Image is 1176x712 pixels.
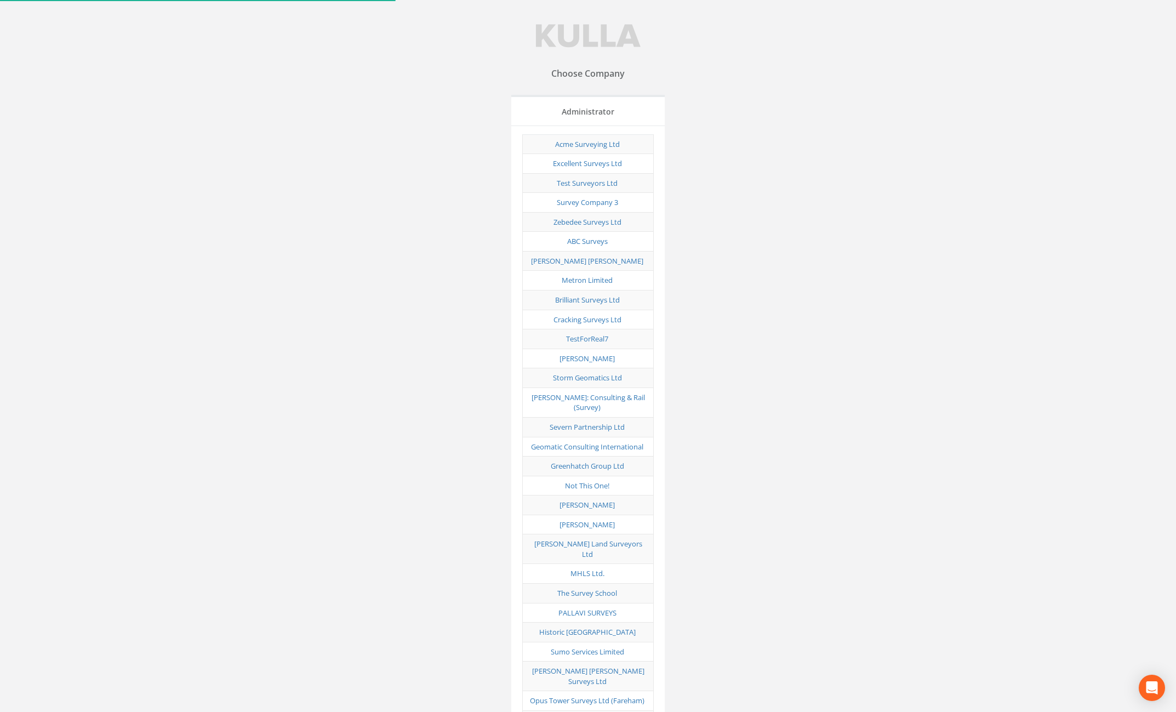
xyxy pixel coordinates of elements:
a: [PERSON_NAME] [PERSON_NAME] Surveys Ltd [532,666,644,686]
a: Storm Geomatics Ltd [553,373,622,383]
a: Opus Tower Surveys Ltd (Fareham) [530,696,644,705]
a: Acme Surveying Ltd [555,139,620,149]
a: Severn Partnership Ltd [550,422,625,432]
a: Greenhatch Group Ltd [551,461,624,471]
a: Test Surveyors Ltd [557,178,618,188]
a: TestForReal7 [566,334,608,344]
a: Survey Company 3 [557,197,618,207]
a: Brilliant Surveys Ltd [555,295,620,305]
a: ABC Surveys [567,236,608,246]
a: Cracking Surveys Ltd [553,315,621,324]
a: [PERSON_NAME] [560,500,615,510]
a: [PERSON_NAME]: Consulting & Rail (Survey) [532,392,645,413]
a: Historic [GEOGRAPHIC_DATA] [539,627,636,637]
a: PALLAVI SURVEYS [558,608,616,618]
h3: Choose Company [506,69,670,79]
a: The Survey School [557,588,617,598]
h4: Administrator [520,107,656,116]
a: [PERSON_NAME] [560,520,615,529]
div: Open Intercom Messenger [1139,675,1165,701]
a: [PERSON_NAME] [560,354,615,363]
a: MHLS Ltd. [570,568,604,578]
a: Zebedee Surveys Ltd [553,217,621,227]
a: Metron Limited [562,275,613,285]
a: Geomatic Consulting International [531,442,643,452]
a: [PERSON_NAME] [PERSON_NAME] [531,256,643,266]
a: [PERSON_NAME] Land Surveyors Ltd [534,539,642,559]
a: Not This One! [565,481,609,491]
a: Sumo Services Limited [551,647,624,657]
a: Excellent Surveys Ltd [553,158,622,168]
